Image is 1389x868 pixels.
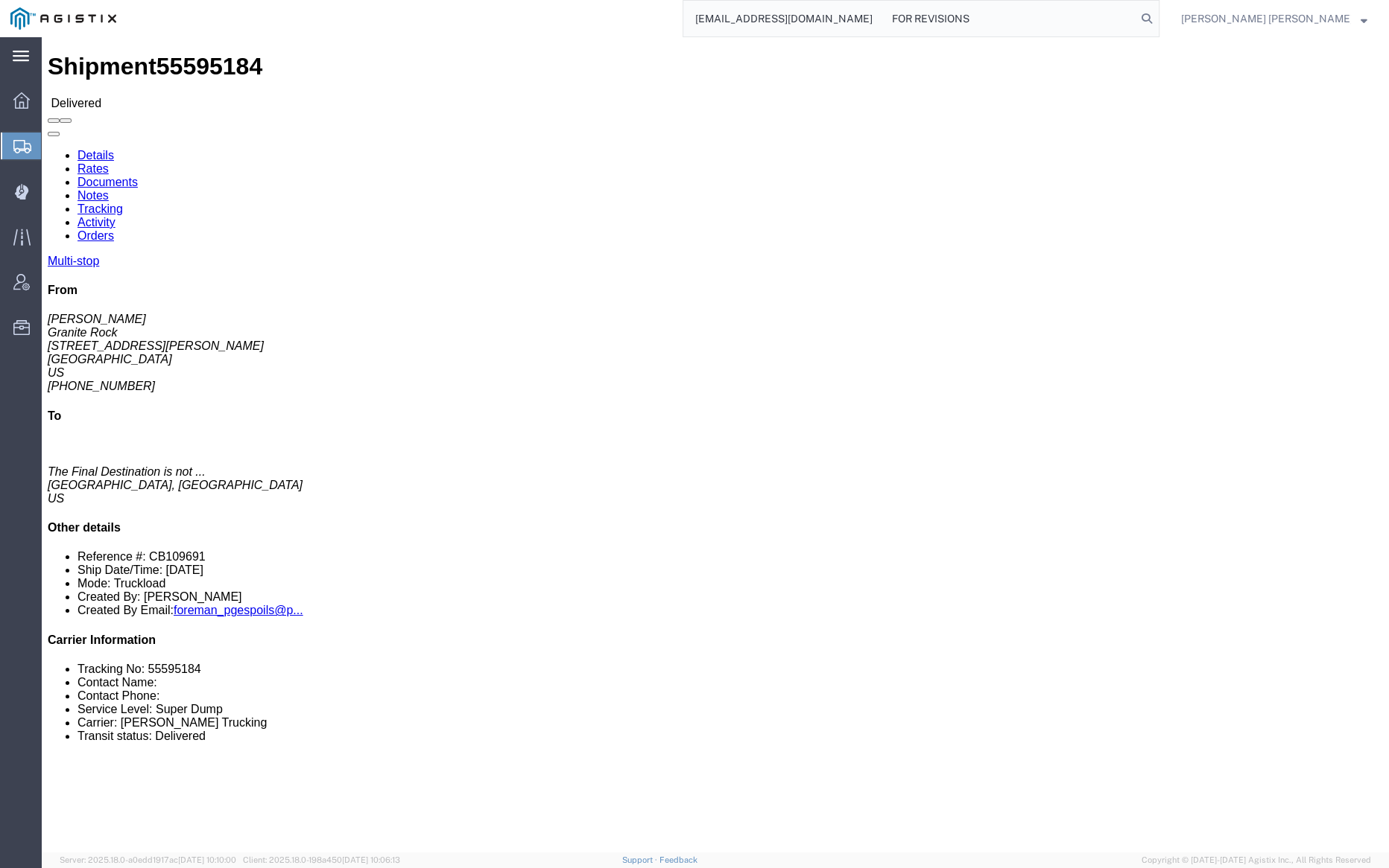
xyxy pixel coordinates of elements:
[1142,854,1371,867] span: Copyright © [DATE]-[DATE] Agistix Inc., All Rights Reserved
[683,1,1136,36] input: Search for shipment number, reference number
[10,7,116,30] img: logo
[622,855,659,864] a: Support
[42,37,1389,852] iframe: FS Legacy Container
[342,855,400,864] span: [DATE] 10:06:13
[659,855,697,864] a: Feedback
[1180,10,1368,28] button: [PERSON_NAME] [PERSON_NAME]
[60,855,236,864] span: Server: 2025.18.0-a0edd1917ac
[178,855,236,864] span: [DATE] 10:10:00
[243,855,400,864] span: Client: 2025.18.0-198a450
[1181,10,1350,27] span: Kayte Bray Dogali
